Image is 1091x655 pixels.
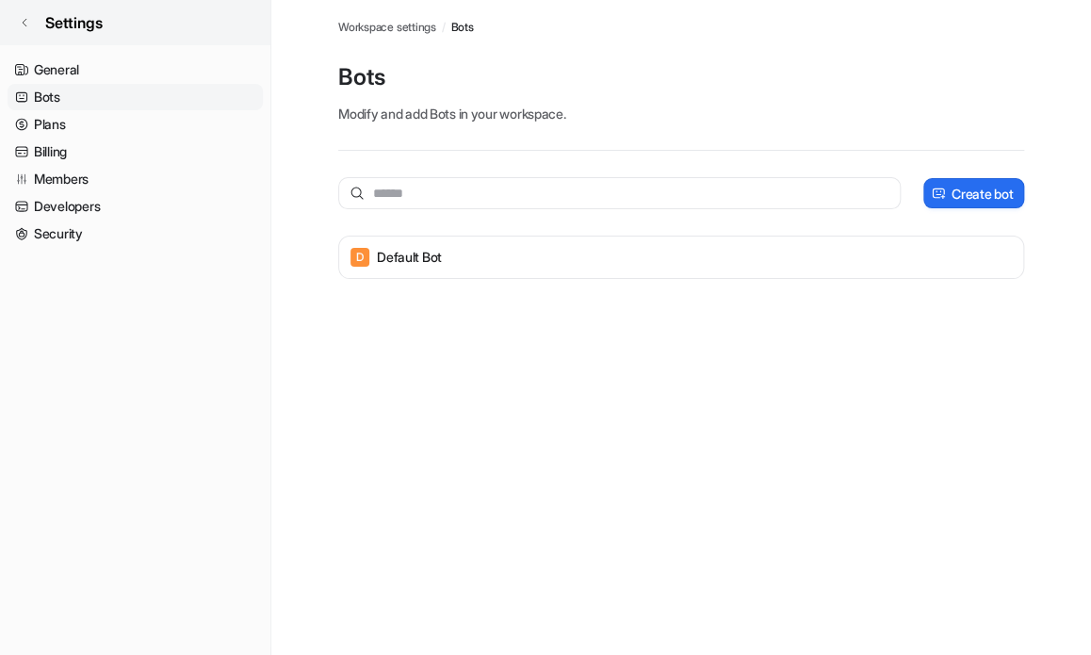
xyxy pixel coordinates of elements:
[952,184,1013,204] p: Create bot
[45,11,103,34] span: Settings
[8,221,263,247] a: Security
[450,19,473,36] a: Bots
[350,248,369,267] span: D
[442,19,446,36] span: /
[338,62,1024,92] p: Bots
[923,178,1024,208] button: Create bot
[8,193,263,220] a: Developers
[338,19,436,36] a: Workspace settings
[8,84,263,110] a: Bots
[377,248,442,267] p: Default Bot
[8,57,263,83] a: General
[338,104,1024,123] p: Modify and add Bots in your workspace.
[8,111,263,138] a: Plans
[931,187,946,201] img: create
[8,166,263,192] a: Members
[8,139,263,165] a: Billing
